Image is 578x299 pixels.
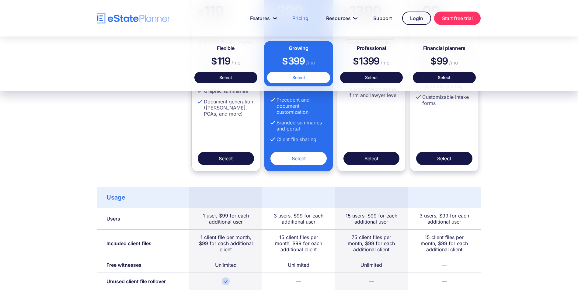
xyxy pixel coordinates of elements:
div: Included client files [106,240,151,246]
span: /mo [447,60,458,66]
a: Support [366,12,399,24]
span: $ [353,56,359,67]
li: Document generation ([PERSON_NAME], POAs, and more) [198,99,254,117]
a: Select [270,152,327,165]
div: 15 users, $99 for each additional user [344,213,399,225]
h4: Financial planners [413,44,476,52]
a: Select [198,152,254,165]
h4: Growing [267,44,330,52]
div: 3 users, $99 for each additional user [271,213,326,225]
span: $ [282,56,288,67]
div: Users [106,216,120,222]
div: 15 client files per month, $99 for each additional client [417,234,472,252]
a: Select [343,152,400,165]
div: 15 client files per month, $99 for each additional client [271,234,326,252]
div: 1399 [340,52,403,72]
span: /mo [379,60,390,66]
div: Unlimited [288,262,309,268]
span: $ [430,56,437,67]
div: 119 [194,52,257,72]
div: — [442,262,447,268]
span: /mo [305,60,315,66]
a: Features [243,12,282,24]
div: Unlimited [215,262,237,268]
span: /mo [230,60,241,66]
li: Branded summaries and portal [270,120,327,132]
h4: Flexible [194,44,257,52]
a: Pricing [285,12,316,24]
div: 399 [267,52,330,72]
div: Unlimited [360,262,382,268]
div: — [369,278,374,284]
a: Start free trial [434,12,481,25]
a: Select [267,72,330,83]
a: Select [194,72,257,83]
h4: Professional [340,44,403,52]
div: — [442,278,447,284]
div: 3 users, $99 for each additional user [417,213,472,225]
li: Client file sharing [270,136,327,142]
div: 1 client file per month, $99 for each additional client [198,234,253,252]
a: Select [413,72,476,83]
div: 75 client files per month, $99 for each additional client [344,234,399,252]
a: Select [340,72,403,83]
li: Precedent and document customization [270,97,327,115]
div: 99 [413,52,476,72]
a: Select [416,152,472,165]
div: — [296,278,301,284]
li: Customizable intake forms [416,94,472,106]
a: home [97,13,170,24]
div: Unused client file rollover [106,278,166,284]
a: Resources [319,12,363,24]
div: Free witnesses [106,262,141,268]
span: $ [211,56,217,67]
div: Usage [106,194,125,200]
a: Login [402,12,431,25]
div: 1 user, $99 for each additional user [198,213,253,225]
